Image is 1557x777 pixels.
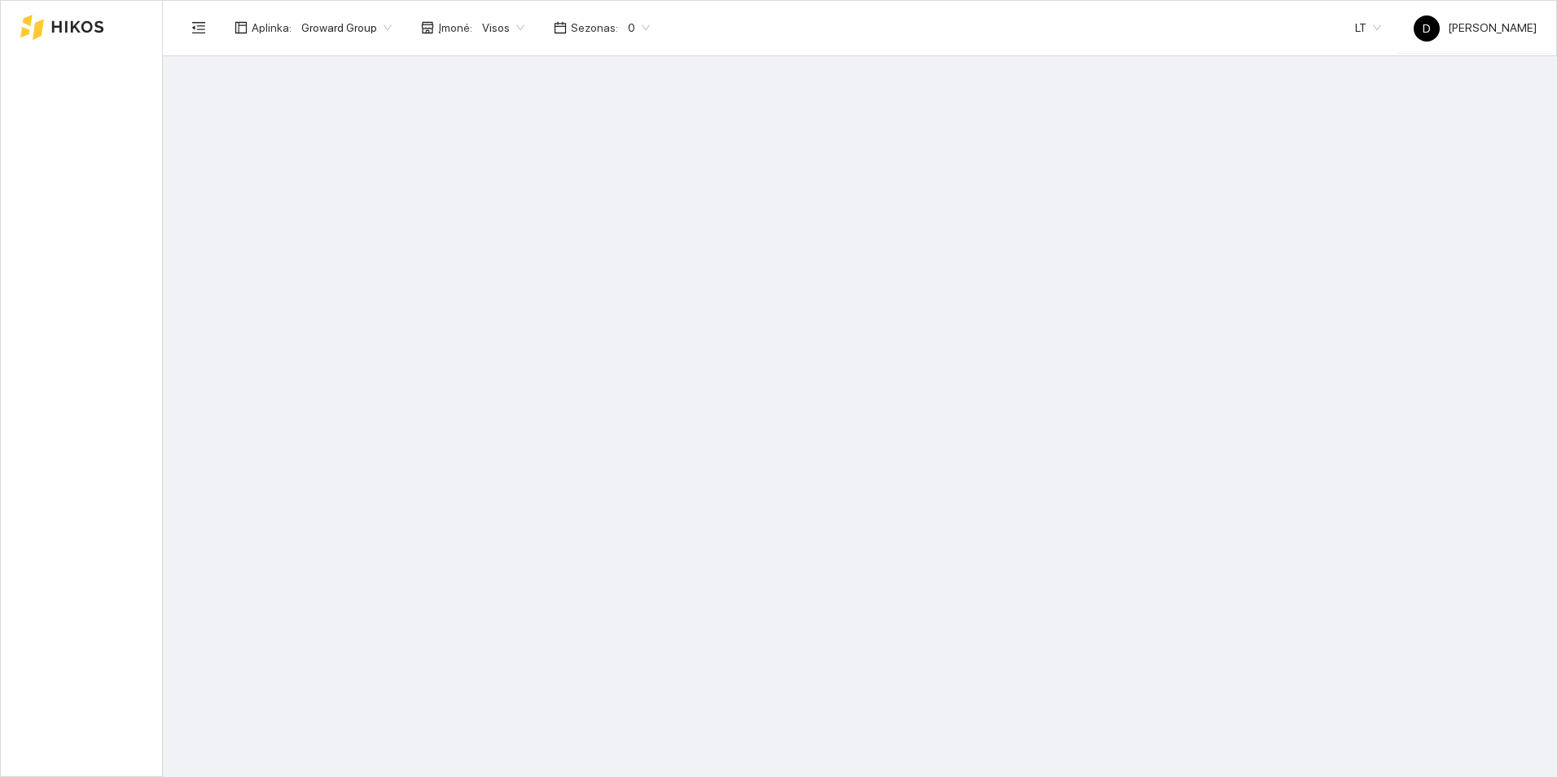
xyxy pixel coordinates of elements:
[554,21,567,34] span: calendar
[252,19,292,37] span: Aplinka :
[1355,15,1381,40] span: LT
[482,15,524,40] span: Visos
[438,19,472,37] span: Įmonė :
[182,11,215,44] button: menu-fold
[235,21,248,34] span: layout
[571,19,618,37] span: Sezonas :
[301,15,392,40] span: Groward Group
[1414,21,1537,34] span: [PERSON_NAME]
[628,15,650,40] span: 0
[191,20,206,35] span: menu-fold
[1423,15,1431,42] span: D
[421,21,434,34] span: shop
